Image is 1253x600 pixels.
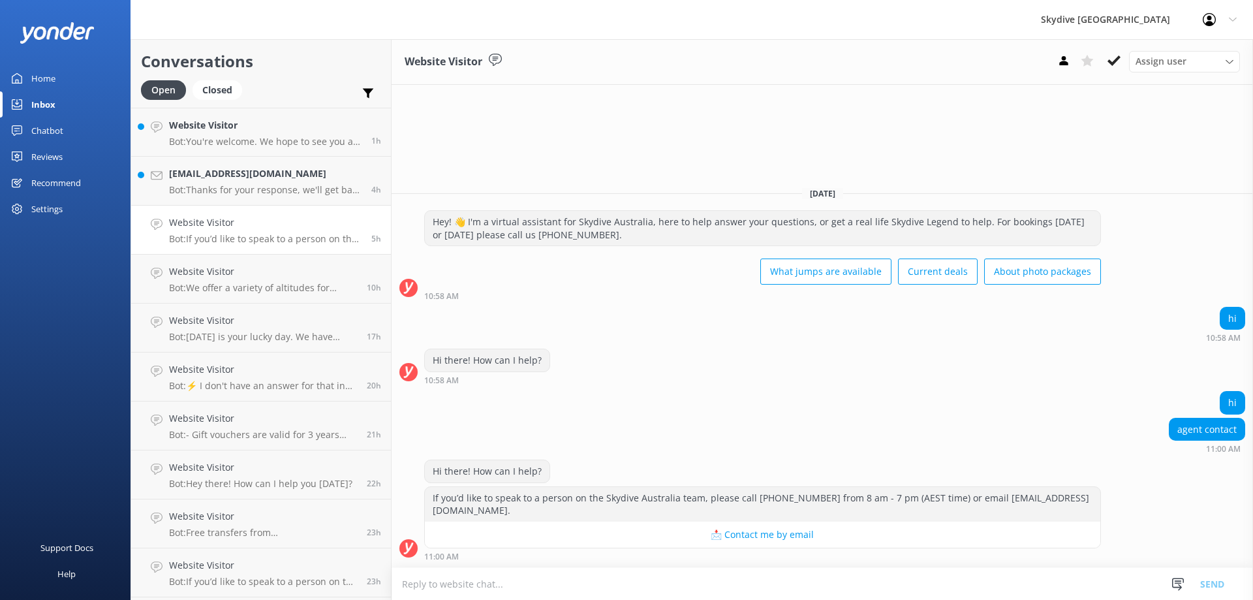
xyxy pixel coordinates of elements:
span: Assign user [1136,54,1186,69]
p: Bot: You're welcome. We hope to see you at [GEOGRAPHIC_DATA] [GEOGRAPHIC_DATA] soon! [169,136,362,148]
div: Aug 31 2025 10:58am (UTC +10:00) Australia/Brisbane [424,375,550,385]
span: [DATE] [802,188,843,199]
h4: Website Visitor [169,460,352,475]
span: Aug 30 2025 08:30pm (UTC +10:00) Australia/Brisbane [367,380,381,391]
a: Open [141,82,193,97]
h4: Website Visitor [169,411,357,426]
h4: Website Visitor [169,509,357,524]
span: Aug 31 2025 06:04am (UTC +10:00) Australia/Brisbane [367,282,381,293]
button: Current deals [898,259,978,285]
h3: Website Visitor [405,54,482,71]
div: Recommend [31,170,81,196]
div: Aug 31 2025 10:58am (UTC +10:00) Australia/Brisbane [424,291,1101,300]
div: Assign User [1129,51,1240,72]
div: Chatbot [31,118,63,144]
h4: [EMAIL_ADDRESS][DOMAIN_NAME] [169,166,362,181]
h4: Website Visitor [169,558,357,573]
button: 📩 Contact me by email [425,522,1100,548]
h4: Website Visitor [169,264,357,279]
h4: Website Visitor [169,215,362,230]
a: Website VisitorBot:If you’d like to speak to a person on the Skydive Australia team, please call ... [131,206,391,255]
span: Aug 31 2025 12:16pm (UTC +10:00) Australia/Brisbane [371,184,381,195]
a: Website VisitorBot:If you’d like to speak to a person on the Skydive Australia team, please call ... [131,548,391,597]
div: Settings [31,196,63,222]
h4: Website Visitor [169,362,357,377]
div: Reviews [31,144,63,170]
a: Website VisitorBot:We offer a variety of altitudes for skydiving, with all dropzones providing ju... [131,255,391,304]
div: Hey! 👋 I'm a virtual assistant for Skydive Australia, here to help answer your questions, or get ... [425,211,1100,245]
p: Bot: If you’d like to speak to a person on the Skydive Australia team, please call [PHONE_NUMBER]... [169,233,362,245]
div: If you’d like to speak to a person on the Skydive Australia team, please call [PHONE_NUMBER] from... [425,487,1100,522]
p: Bot: Thanks for your response, we'll get back to you as soon as we can during opening hours. [169,184,362,196]
a: Website VisitorBot:Hey there! How can I help you [DATE]?22h [131,450,391,499]
div: Aug 31 2025 11:00am (UTC +10:00) Australia/Brisbane [424,552,1101,561]
div: Hi there! How can I help? [425,349,549,371]
strong: 10:58 AM [424,377,459,385]
h4: Website Visitor [169,313,357,328]
p: Bot: Free transfers from [GEOGRAPHIC_DATA] to [GEOGRAPHIC_DATA] are offered on Fridays, Saturdays... [169,527,357,539]
a: Website VisitorBot:[DATE] is your lucky day. We have exclusive offers when you book direct! Visit... [131,304,391,353]
span: Aug 30 2025 04:52pm (UTC +10:00) Australia/Brisbane [367,576,381,587]
a: Website VisitorBot:⚡ I don't have an answer for that in my knowledge base. Please try and rephras... [131,353,391,402]
strong: 10:58 AM [424,292,459,300]
p: Bot: - Gift vouchers are valid for 3 years from the purchase date and can be purchased at [URL][D... [169,429,357,441]
div: Help [57,561,76,587]
button: About photo packages [984,259,1101,285]
p: Bot: ⚡ I don't have an answer for that in my knowledge base. Please try and rephrase your questio... [169,380,357,392]
div: hi [1220,308,1245,330]
a: [EMAIL_ADDRESS][DOMAIN_NAME]Bot:Thanks for your response, we'll get back to you as soon as we can... [131,157,391,206]
div: hi [1220,392,1245,414]
span: Aug 30 2025 11:41pm (UTC +10:00) Australia/Brisbane [367,331,381,342]
div: Support Docs [40,535,93,561]
p: Bot: We offer a variety of altitudes for skydiving, with all dropzones providing jumps up to 15,0... [169,282,357,294]
div: agent contact [1169,418,1245,441]
div: Inbox [31,91,55,118]
div: Aug 31 2025 11:00am (UTC +10:00) Australia/Brisbane [1169,444,1245,453]
span: Aug 30 2025 05:15pm (UTC +10:00) Australia/Brisbane [367,527,381,538]
p: Bot: Hey there! How can I help you [DATE]? [169,478,352,490]
img: yonder-white-logo.png [20,22,95,44]
span: Aug 31 2025 03:35pm (UTC +10:00) Australia/Brisbane [371,135,381,146]
a: Website VisitorBot:- Gift vouchers are valid for 3 years from the purchase date and can be purcha... [131,402,391,450]
div: Aug 31 2025 10:58am (UTC +10:00) Australia/Brisbane [1206,333,1245,342]
p: Bot: [DATE] is your lucky day. We have exclusive offers when you book direct! Visit our specials ... [169,331,357,343]
a: Website VisitorBot:Free transfers from [GEOGRAPHIC_DATA] to [GEOGRAPHIC_DATA] are offered on Frid... [131,499,391,548]
button: What jumps are available [760,259,891,285]
strong: 11:00 AM [1206,445,1241,453]
h4: Website Visitor [169,118,362,133]
div: Hi there! How can I help? [425,460,549,482]
h2: Conversations [141,49,381,74]
div: Closed [193,80,242,100]
div: Home [31,65,55,91]
strong: 10:58 AM [1206,334,1241,342]
a: Closed [193,82,249,97]
a: Website VisitorBot:You're welcome. We hope to see you at [GEOGRAPHIC_DATA] [GEOGRAPHIC_DATA] soon!1h [131,108,391,157]
div: Open [141,80,186,100]
span: Aug 31 2025 11:00am (UTC +10:00) Australia/Brisbane [371,233,381,244]
strong: 11:00 AM [424,553,459,561]
p: Bot: If you’d like to speak to a person on the Skydive Australia team, please call [PHONE_NUMBER]... [169,576,357,588]
span: Aug 30 2025 06:51pm (UTC +10:00) Australia/Brisbane [367,429,381,440]
span: Aug 30 2025 06:33pm (UTC +10:00) Australia/Brisbane [367,478,381,489]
